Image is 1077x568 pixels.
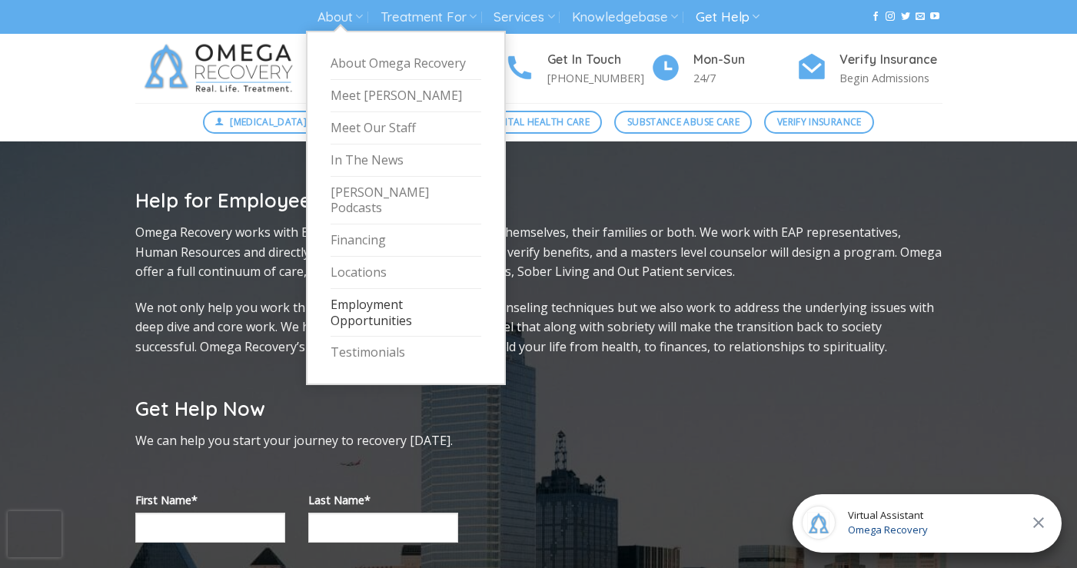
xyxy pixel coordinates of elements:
[547,69,650,87] p: [PHONE_NUMBER]
[331,112,481,144] a: Meet Our Staff
[839,50,942,70] h4: Verify Insurance
[135,491,285,509] label: First Name*
[871,12,880,22] a: Follow on Facebook
[796,50,942,88] a: Verify Insurance Begin Admissions
[135,34,308,103] img: Omega Recovery
[696,3,760,32] a: Get Help
[381,3,477,32] a: Treatment For
[693,50,796,70] h4: Mon-Sun
[135,396,458,421] h2: Get Help Now
[901,12,910,22] a: Follow on Twitter
[135,188,942,213] h2: Help for Employees
[331,224,481,257] a: Financing
[230,115,307,129] span: [MEDICAL_DATA]
[627,115,740,129] span: Substance Abuse Care
[572,3,678,32] a: Knowledgebase
[504,50,650,88] a: Get In Touch [PHONE_NUMBER]
[930,12,939,22] a: Follow on YouTube
[764,111,874,134] a: Verify Insurance
[331,257,481,289] a: Locations
[317,3,363,32] a: About
[777,115,862,129] span: Verify Insurance
[203,111,320,134] a: [MEDICAL_DATA]
[135,298,942,357] p: We not only help you work through the surface with proven counseling techniques but we also work ...
[488,115,590,129] span: Mental Health Care
[494,3,554,32] a: Services
[308,491,458,509] label: Last Name*
[135,223,942,282] p: Omega Recovery works with Employees needing assistance for themselves, their families or both. We...
[331,144,481,177] a: In The News
[331,289,481,337] a: Employment Opportunities
[331,80,481,112] a: Meet [PERSON_NAME]
[475,111,602,134] a: Mental Health Care
[886,12,895,22] a: Follow on Instagram
[547,50,650,70] h4: Get In Touch
[331,48,481,80] a: About Omega Recovery
[135,431,458,451] p: We can help you start your journey to recovery [DATE].
[916,12,925,22] a: Send us an email
[614,111,752,134] a: Substance Abuse Care
[331,337,481,368] a: Testimonials
[693,69,796,87] p: 24/7
[839,69,942,87] p: Begin Admissions
[331,177,481,225] a: [PERSON_NAME] Podcasts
